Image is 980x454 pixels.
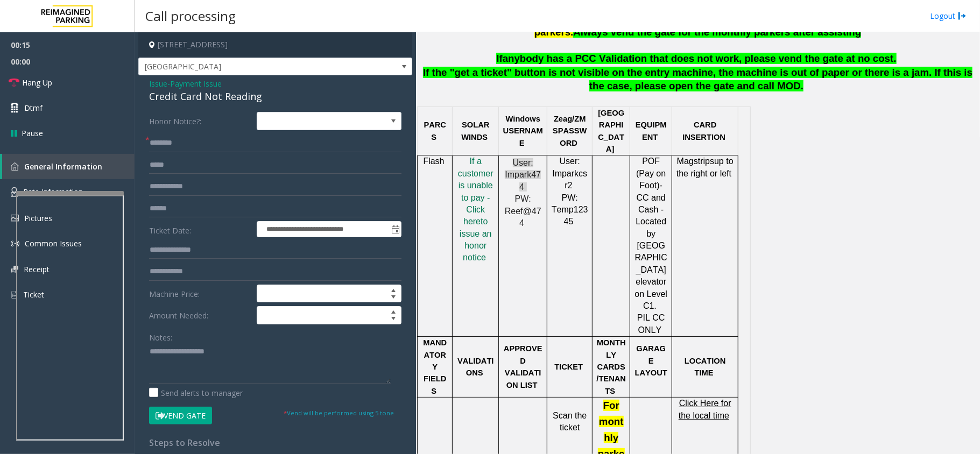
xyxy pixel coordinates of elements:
span: PIL CC ONLY [637,313,665,334]
span: LOCATION TIME [685,357,726,377]
span: /ZMSPASSWORD [553,115,587,147]
span: Hang Up [22,77,52,88]
a: I [470,157,472,166]
span: Windows USERNAME [503,115,543,147]
button: Vend Gate [149,407,212,425]
a: General Information [2,154,135,179]
span: If the "get a ticket" button is not visible on the entry machine, the machine is out of paper or ... [423,67,972,92]
span: SOLAR WINDS [461,120,489,141]
span: Mag [677,157,694,166]
span: -CC and Cash - [637,181,666,214]
img: logout [958,10,967,22]
span: PARCS [424,120,447,141]
a: f a customer is unable to pay - Click her [458,157,493,226]
span: strips [694,157,714,166]
span: up to the right or left [676,157,734,178]
span: EQUIPMENT [636,120,667,141]
span: Pause [22,127,43,139]
span: MANDATORY FIELDS [423,338,447,395]
span: [GEOGRAPHIC_DATA] [139,58,357,75]
span: PW: Temp12345 [552,193,588,226]
span: [GEOGRAPHIC_DATA] [598,109,624,153]
h4: Steps to Resolve [149,438,401,448]
span: TICKET [554,363,583,371]
span: Flash [424,157,445,166]
img: 'icon' [11,266,18,273]
label: Machine Price: [146,285,254,303]
span: Payment Issue [170,78,222,89]
span: MONTHLY CARDS/TENANTS [597,338,626,395]
span: User: Impark474 [505,158,541,191]
span: Scan the ticket [553,411,587,432]
span: Zeag [554,115,572,124]
span: APPROVED VALIDATION LIST [504,344,542,389]
span: anybody has a PCC Validation that does not work, please vend the gate at no cost. [503,53,897,64]
small: Vend will be performed using 5 tone [284,409,394,417]
img: 'icon' [11,187,18,197]
h3: Call processing [140,3,241,29]
span: Toggle popup [389,222,401,237]
span: Located [636,217,666,226]
label: Honor Notice?: [146,112,254,130]
span: If [496,53,502,64]
span: POF (Pay on Foot) [636,157,666,190]
img: 'icon' [11,290,18,300]
img: 'icon' [11,162,19,171]
span: Decrease value [386,315,401,324]
img: 'icon' [11,239,19,248]
label: Ticket Date: [146,221,254,237]
span: CARD INSERTION [682,120,725,141]
img: 'icon' [11,215,19,222]
span: User: Imparkcsr2 [552,157,587,190]
span: Increase value [386,307,401,315]
span: VALIDATIONS [457,357,494,377]
span: Decrease value [386,294,401,302]
span: PW: Reef@474 [505,194,541,228]
span: Issue [149,78,167,89]
a: e [476,217,481,226]
span: Always vend the gate for the monthly parkers after assisting [573,26,861,38]
span: General Information [24,161,102,172]
label: Send alerts to manager [149,387,243,399]
span: Rate Information [23,187,83,197]
label: Notes: [149,328,172,343]
span: GARAGE LAYOUT [635,344,667,377]
span: by [GEOGRAPHIC_DATA] elevator on Level C1. [635,229,668,310]
a: Click Here for the local time [679,399,731,420]
span: - [167,79,222,89]
a: Logout [930,10,967,22]
span: Increase value [386,285,401,294]
span: Dtmf [24,102,43,113]
label: Amount Needed: [146,306,254,324]
div: Credit Card Not Reading [149,89,401,104]
h4: [STREET_ADDRESS] [138,32,412,58]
